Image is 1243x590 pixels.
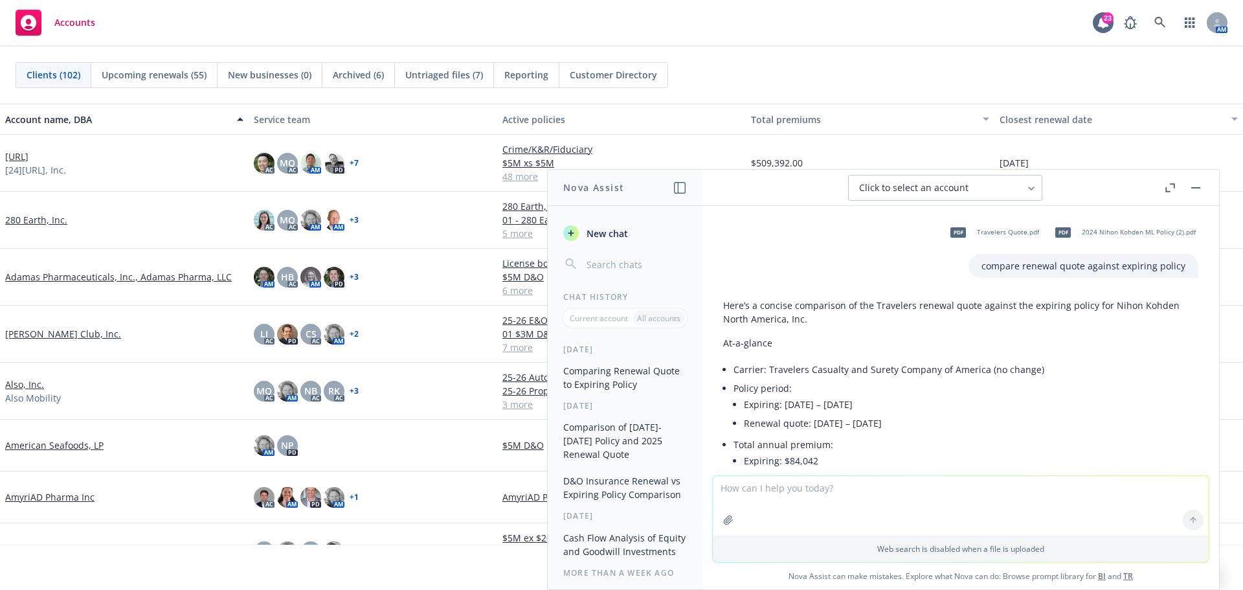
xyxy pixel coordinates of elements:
[502,531,741,545] a: $5M ex $20M Excess
[548,344,702,355] div: [DATE]
[708,563,1214,589] span: Nova Assist can make mistakes. Explore what Nova can do: Browse prompt library for and
[254,487,274,508] img: photo
[733,435,1198,510] li: Total annual premium:
[744,470,1198,489] li: Renewal quote: $89,935 (Taxes/Surcharges: $0)
[277,324,298,345] img: photo
[994,104,1243,135] button: Closest renewal date
[558,470,692,505] button: D&O Insurance Renewal vs Expiring Policy Comparison
[324,153,344,174] img: photo
[5,327,121,341] a: [PERSON_NAME] Club, Inc.
[254,113,492,126] div: Service team
[405,68,483,82] span: Untriaged files (7)
[746,104,994,135] button: Total premiums
[502,398,741,411] a: 3 more
[744,451,1198,470] li: Expiring: $84,042
[300,153,321,174] img: photo
[502,370,741,384] a: 25-26 Auto Policy (6-Month)
[502,384,741,398] a: 25-26 Property Policy
[5,270,232,284] a: Adamas Pharmaceuticals, Inc., Adamas Pharma, LLC
[1102,12,1114,24] div: 23
[254,267,274,288] img: photo
[744,414,1198,433] li: Renewal quote: [DATE] – [DATE]
[981,259,1185,273] p: compare renewal quote against expiring policy
[733,360,1198,379] li: Carrier: Travelers Casualty and Surety Company of America (no change)
[5,213,67,227] a: 280 Earth, Inc.
[1000,156,1029,170] span: [DATE]
[859,181,969,194] span: Click to select an account
[1098,571,1106,582] a: BI
[502,170,741,183] a: 48 more
[328,384,340,398] span: RK
[584,227,628,240] span: New chat
[751,156,803,170] span: $509,392.00
[324,210,344,231] img: photo
[502,142,741,156] a: Crime/K&R/Fiduciary
[502,341,741,354] a: 7 more
[1047,216,1198,249] div: pdf2024 Nihon Kohden ML Policy (2).pdf
[497,104,746,135] button: Active policies
[548,567,702,578] div: More than a week ago
[502,270,741,284] a: $5M D&O
[1055,227,1071,237] span: pdf
[254,153,274,174] img: photo
[721,543,1201,554] p: Web search is disabled when a file is uploaded
[723,336,1198,350] p: At-a-glance
[502,113,741,126] div: Active policies
[300,267,321,288] img: photo
[102,68,207,82] span: Upcoming renewals (55)
[306,327,317,341] span: CS
[751,113,975,126] div: Total premiums
[54,17,95,28] span: Accounts
[1000,113,1224,126] div: Closest renewal date
[1177,10,1203,36] a: Switch app
[304,384,317,398] span: NB
[570,68,657,82] span: Customer Directory
[10,5,100,41] a: Accounts
[277,541,298,562] img: photo
[733,379,1198,435] li: Policy period:
[324,267,344,288] img: photo
[977,228,1039,236] span: Travelers Quote.pdf
[502,490,741,504] a: AmyriAD Pharma Inc - General Liability
[260,327,268,341] span: LI
[558,221,692,245] button: New chat
[942,216,1042,249] div: pdfTravelers Quote.pdf
[723,299,1198,326] p: Here’s a concise comparison of the Travelers renewal quote against the expiring policy for Nihon ...
[5,438,104,452] a: American Seafoods, LP
[350,216,359,224] a: + 3
[300,487,321,508] img: photo
[502,213,741,227] a: 01 - 280 Earth 2025 $5M xs $5M D&O - Axis
[1123,571,1133,582] a: TR
[1117,10,1143,36] a: Report a Bug
[502,227,741,240] a: 5 more
[502,438,741,452] a: $5M D&O
[281,270,294,284] span: HB
[502,327,741,341] a: 01 $3M D&O / $2M EPL Excess
[584,255,687,273] input: Search chats
[502,313,741,327] a: 25-26 E&O/Cyber Policy
[249,104,497,135] button: Service team
[281,438,294,452] span: NP
[502,199,741,213] a: 280 Earth, Inc. - Directors and Officers - Side A DIC
[548,400,702,411] div: [DATE]
[744,395,1198,414] li: Expiring: [DATE] – [DATE]
[324,541,344,562] img: photo
[300,210,321,231] img: photo
[5,378,44,391] a: Also, Inc.
[256,384,272,398] span: MQ
[324,487,344,508] img: photo
[350,387,359,395] a: + 3
[254,435,274,456] img: photo
[228,68,311,82] span: New businesses (0)
[504,68,548,82] span: Reporting
[5,391,61,405] span: Also Mobility
[950,227,966,237] span: pdf
[5,113,229,126] div: Account name, DBA
[502,256,741,270] a: License bond | MS Board of Pharmacy
[570,313,628,324] p: Current account
[27,68,80,82] span: Clients (102)
[350,273,359,281] a: + 3
[558,360,692,395] button: Comparing Renewal Quote to Expiring Policy
[280,213,295,227] span: MQ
